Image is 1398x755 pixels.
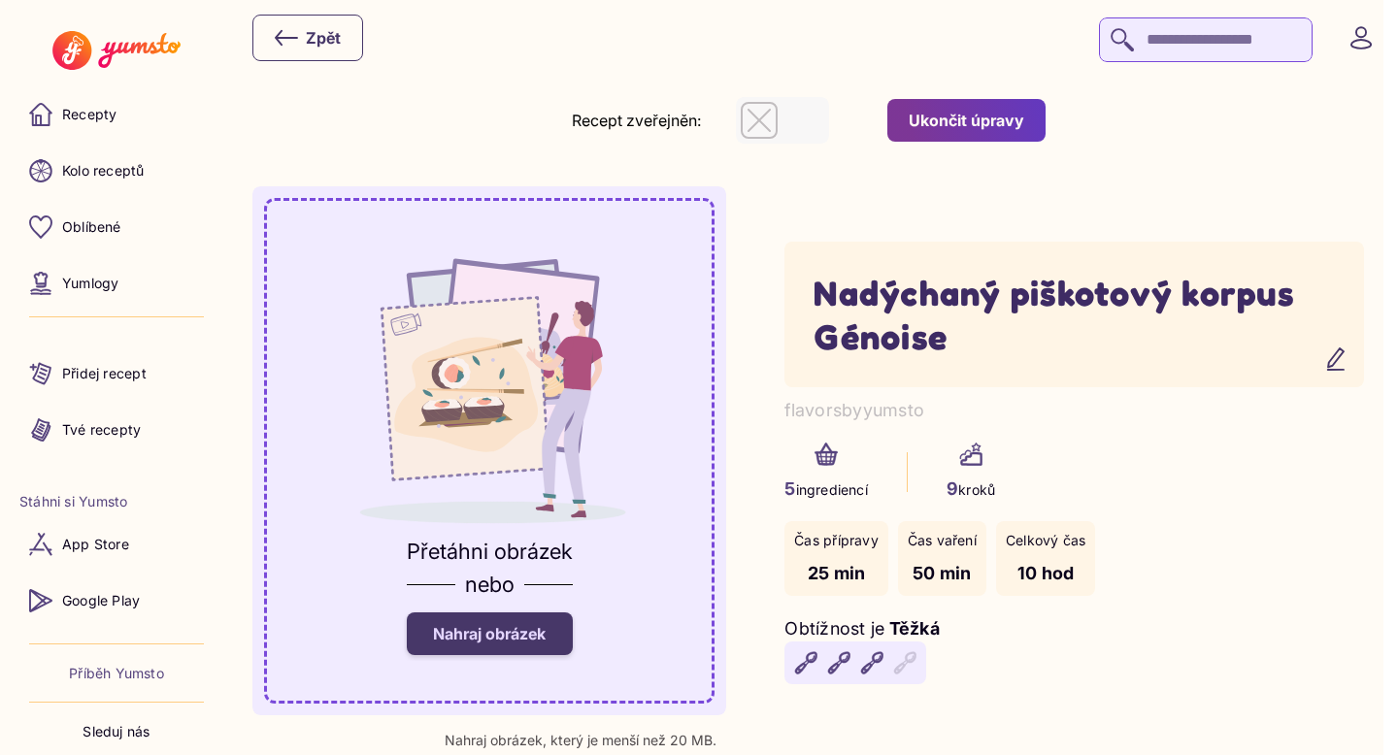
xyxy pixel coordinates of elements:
[83,722,150,741] p: Sleduj nás
[814,271,1335,358] h1: Nadýchaný piškotový korpus Génoise
[19,350,214,397] a: Přidej recept
[947,476,995,502] p: kroků
[62,274,118,293] p: Yumlogy
[19,492,214,511] li: Stáhni si Yumsto
[19,577,214,624] a: Google Play
[252,15,363,61] button: Zpět
[889,618,940,639] span: Těžká
[784,478,795,499] span: 5
[19,521,214,568] a: App Store
[794,531,879,550] p: Čas přípravy
[445,733,716,748] p: Nahraj obrázek, který je menší než 20 MB.
[19,204,214,250] a: Oblíbené
[1006,531,1085,550] p: Celkový čas
[913,563,972,583] span: 50 min
[62,535,129,554] p: App Store
[433,624,546,643] span: Nahraj obrázek
[275,26,341,49] div: Zpět
[784,476,868,502] p: ingrediencí
[69,664,164,683] a: Příběh Yumsto
[62,420,141,440] p: Tvé recepty
[909,110,1024,131] div: Ukončit úpravy
[572,111,701,130] label: Recept zveřejněn:
[19,148,214,194] a: Kolo receptů
[62,364,147,383] p: Přidej recept
[908,531,977,550] p: Čas vaření
[808,563,866,583] span: 25 min
[1017,563,1075,583] span: 10 hod
[62,105,116,124] p: Recepty
[62,591,140,610] p: Google Play
[947,478,958,499] span: 9
[887,99,1046,142] button: Ukončit úpravy
[62,217,121,237] p: Oblíbené
[19,407,214,453] a: Tvé recepty
[407,535,573,568] p: Přetáhni obrázek
[784,615,884,641] p: Obtížnost je
[784,397,1364,423] p: flavorsbyyumsto
[19,260,214,307] a: Yumlogy
[19,91,214,138] a: Recepty
[52,31,180,70] img: Yumsto logo
[62,161,145,181] p: Kolo receptů
[465,568,515,601] p: nebo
